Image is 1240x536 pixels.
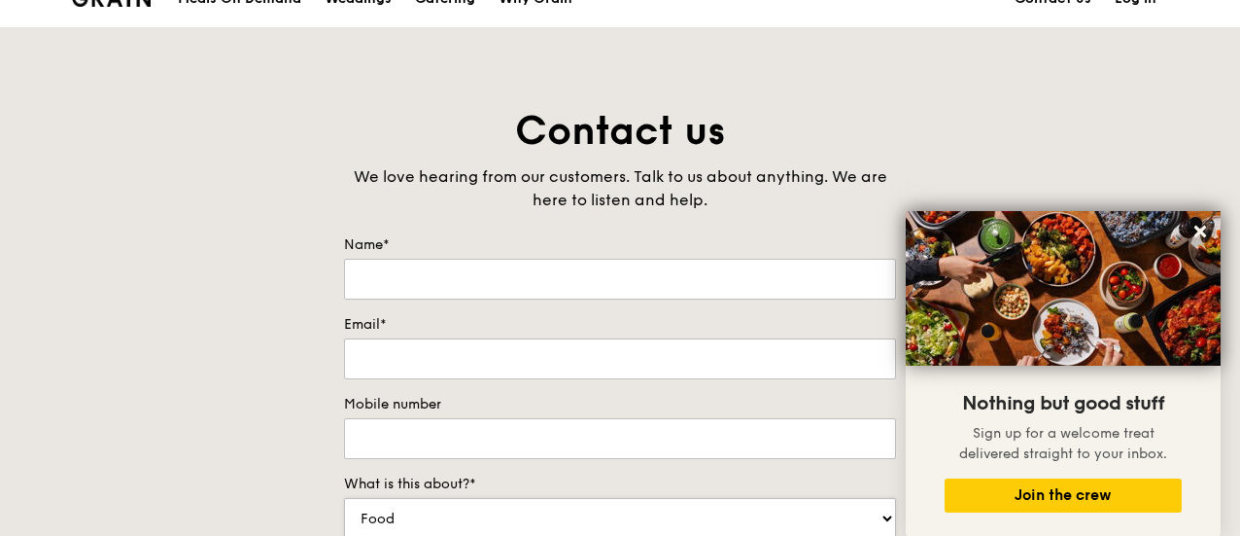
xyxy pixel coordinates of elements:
[344,105,896,158] h1: Contact us
[344,395,896,414] label: Mobile number
[962,392,1164,415] span: Nothing but good stuff
[344,315,896,335] label: Email*
[959,425,1167,462] span: Sign up for a welcome treat delivered straight to your inbox.
[344,235,896,255] label: Name*
[344,475,896,494] label: What is this about?*
[1185,216,1216,247] button: Close
[906,211,1221,366] img: DSC07876-Edit02-Large.jpeg
[344,165,896,212] div: We love hearing from our customers. Talk to us about anything. We are here to listen and help.
[945,479,1182,513] button: Join the crew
